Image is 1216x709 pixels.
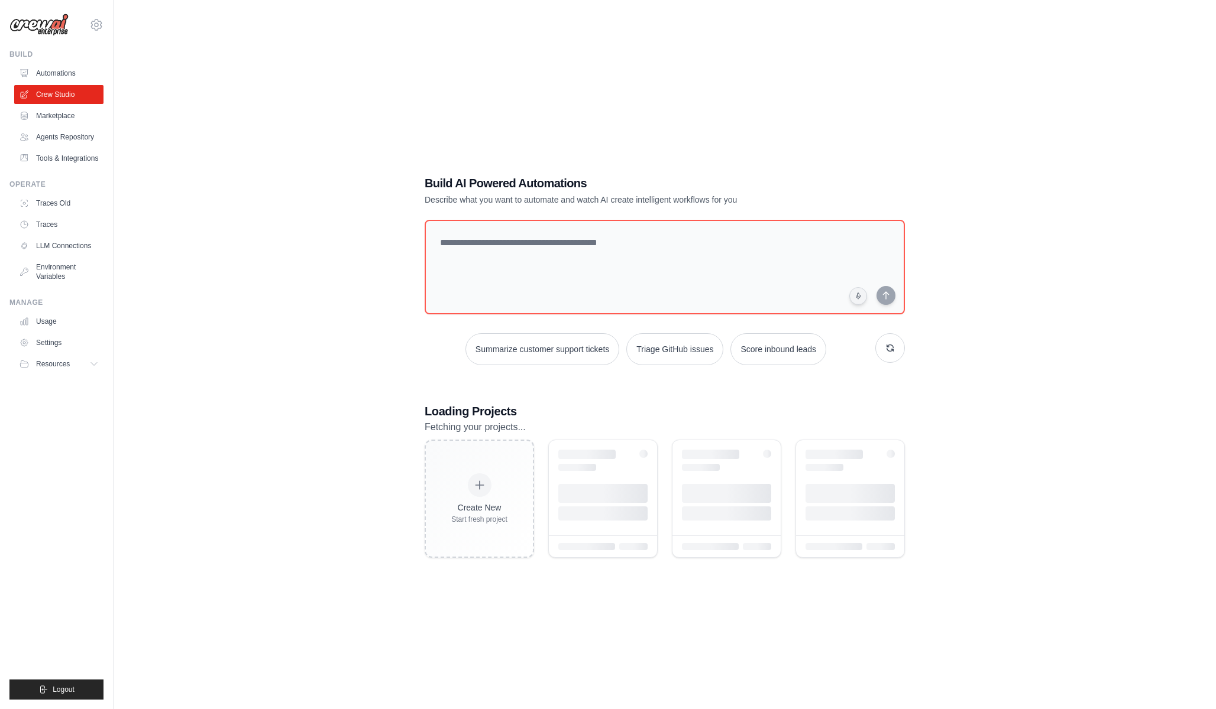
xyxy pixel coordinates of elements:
button: Get new suggestions [875,333,905,363]
a: Environment Variables [14,258,104,286]
button: Triage GitHub issues [626,333,723,365]
div: Manage [9,298,104,307]
a: Usage [14,312,104,331]
a: Agents Repository [14,128,104,147]
span: Logout [53,685,75,694]
h3: Loading Projects [425,403,905,419]
p: Fetching your projects... [425,419,905,435]
a: Settings [14,333,104,352]
div: Operate [9,180,104,189]
a: Marketplace [14,106,104,125]
span: Resources [36,359,70,369]
a: LLM Connections [14,236,104,255]
a: Tools & Integrations [14,149,104,168]
a: Crew Studio [14,85,104,104]
img: Logo [9,14,69,36]
button: Logout [9,679,104,700]
div: Start fresh project [451,515,507,524]
button: Resources [14,354,104,373]
button: Summarize customer support tickets [465,333,619,365]
p: Describe what you want to automate and watch AI create intelligent workflows for you [425,194,822,206]
a: Automations [14,64,104,83]
button: Score inbound leads [730,333,826,365]
div: Build [9,50,104,59]
a: Traces Old [14,194,104,213]
h1: Build AI Powered Automations [425,175,822,191]
button: Click to speak your automation idea [849,287,867,305]
div: Create New [451,502,507,513]
a: Traces [14,215,104,234]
